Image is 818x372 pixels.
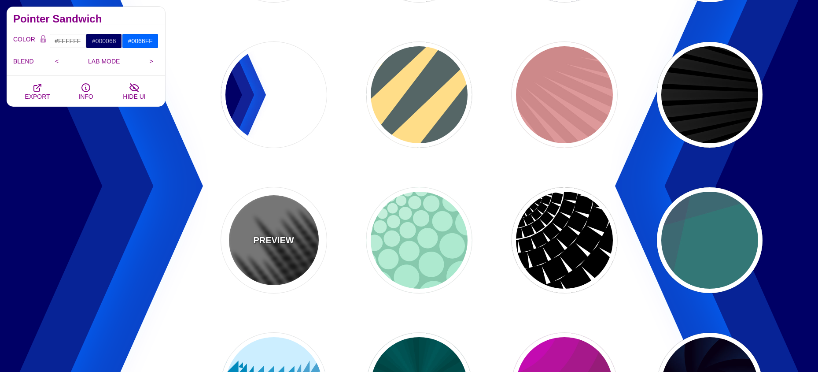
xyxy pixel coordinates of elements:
span: EXPORT [25,93,50,100]
button: overlapped blue triangles point to center from left edge [221,42,327,148]
span: HIDE UI [123,93,145,100]
button: INFO [62,76,110,107]
button: EXPORT [13,76,62,107]
label: COLOR [13,33,37,48]
h2: Pointer Sandwich [13,15,158,22]
button: subtle black stripes at angled perspective [657,42,763,148]
button: HIDE UI [110,76,158,107]
p: PREVIEW [253,234,294,247]
input: > [144,55,158,68]
label: BLEND [13,56,50,67]
button: pink lines point to top left [512,42,617,148]
span: INFO [78,93,93,100]
button: black and white portal made from squares in circle formation [512,187,617,293]
button: PREVIEWvarious black streaks angled over light gray backround [221,187,327,293]
button: green circles expanding outward from top left corner [366,187,472,293]
button: overlapping triangles at top left [657,187,763,293]
button: Color Lock [37,33,50,46]
button: yellow zig zag over grayish blue [366,42,472,148]
p: LAB MODE [64,58,144,65]
input: < [50,55,64,68]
